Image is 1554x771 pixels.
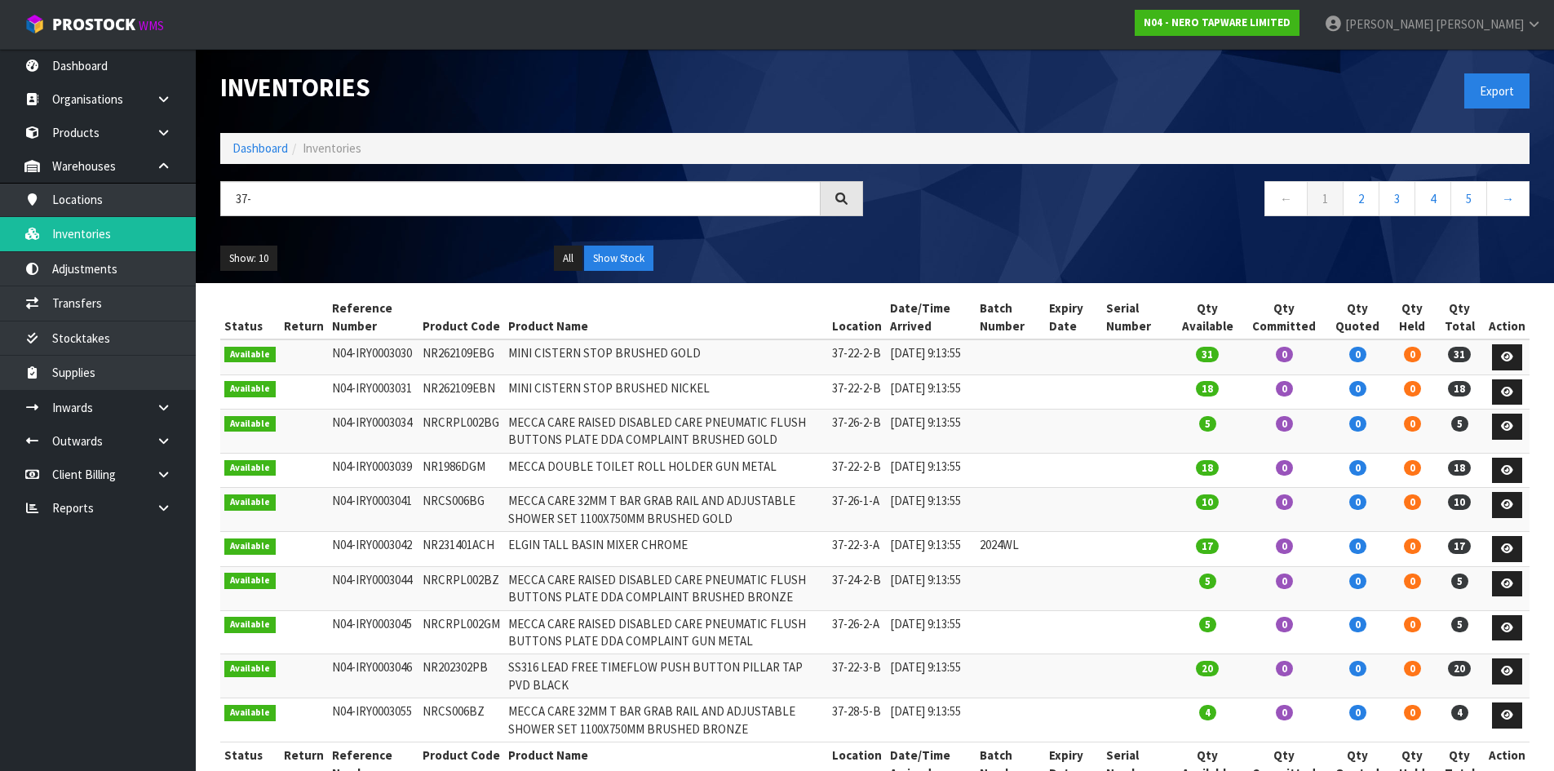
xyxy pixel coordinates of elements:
[1404,574,1421,589] span: 0
[886,339,976,374] td: [DATE] 9:13:55
[328,698,419,742] td: N04-IRY0003055
[1404,705,1421,720] span: 0
[504,410,828,454] td: MECCA CARE RAISED DISABLED CARE PNEUMATIC FLUSH BUTTONS PLATE DDA COMPLAINT BRUSHED GOLD
[1196,494,1219,510] span: 10
[1196,538,1219,554] span: 17
[1276,494,1293,510] span: 0
[418,654,504,698] td: NR202302PB
[1349,494,1366,510] span: 0
[1379,181,1415,216] a: 3
[1276,381,1293,397] span: 0
[1242,295,1326,339] th: Qty Committed
[1486,181,1530,216] a: →
[232,140,288,156] a: Dashboard
[224,573,276,589] span: Available
[1199,416,1216,432] span: 5
[1349,347,1366,362] span: 0
[1415,181,1451,216] a: 4
[504,374,828,410] td: MINI CISTERN STOP BRUSHED NICKEL
[504,339,828,374] td: MINI CISTERN STOP BRUSHED GOLD
[828,698,886,742] td: 37-28-5-B
[1196,381,1219,397] span: 18
[1045,295,1102,339] th: Expiry Date
[828,654,886,698] td: 37-22-3-B
[504,610,828,654] td: MECCA CARE RAISED DISABLED CARE PNEUMATIC FLUSH BUTTONS PLATE DDA COMPLAINT GUN METAL
[328,374,419,410] td: N04-IRY0003031
[1144,16,1291,29] strong: N04 - NERO TAPWARE LIMITED
[224,381,276,397] span: Available
[224,347,276,363] span: Available
[1276,705,1293,720] span: 0
[328,453,419,488] td: N04-IRY0003039
[1349,460,1366,476] span: 0
[224,705,276,721] span: Available
[1448,460,1471,476] span: 18
[1326,295,1389,339] th: Qty Quoted
[1276,617,1293,632] span: 0
[1276,574,1293,589] span: 0
[1404,347,1421,362] span: 0
[1343,181,1379,216] a: 2
[1448,347,1471,362] span: 31
[886,410,976,454] td: [DATE] 9:13:55
[1485,295,1530,339] th: Action
[1404,538,1421,554] span: 0
[224,460,276,476] span: Available
[504,453,828,488] td: MECCA DOUBLE TOILET ROLL HOLDER GUN METAL
[886,610,976,654] td: [DATE] 9:13:55
[1436,16,1524,32] span: [PERSON_NAME]
[1276,661,1293,676] span: 0
[886,295,976,339] th: Date/Time Arrived
[224,617,276,633] span: Available
[1196,460,1219,476] span: 18
[418,295,504,339] th: Product Code
[1404,494,1421,510] span: 0
[554,246,582,272] button: All
[1464,73,1530,109] button: Export
[828,374,886,410] td: 37-22-2-B
[886,698,976,742] td: [DATE] 9:13:55
[1448,494,1471,510] span: 10
[828,566,886,610] td: 37-24-2-B
[328,610,419,654] td: N04-IRY0003045
[1276,416,1293,432] span: 0
[418,339,504,374] td: NR262109EBG
[1199,705,1216,720] span: 4
[1345,16,1433,32] span: [PERSON_NAME]
[220,246,277,272] button: Show: 10
[886,566,976,610] td: [DATE] 9:13:55
[139,18,164,33] small: WMS
[1276,347,1293,362] span: 0
[1448,381,1471,397] span: 18
[828,488,886,532] td: 37-26-1-A
[976,532,1046,567] td: 2024WL
[886,488,976,532] td: [DATE] 9:13:55
[584,246,653,272] button: Show Stock
[1196,347,1219,362] span: 31
[1276,460,1293,476] span: 0
[1404,381,1421,397] span: 0
[328,532,419,567] td: N04-IRY0003042
[1349,381,1366,397] span: 0
[220,73,863,101] h1: Inventories
[1451,705,1468,720] span: 4
[418,374,504,410] td: NR262109EBN
[303,140,361,156] span: Inventories
[1451,574,1468,589] span: 5
[1435,295,1485,339] th: Qty Total
[504,488,828,532] td: MECCA CARE 32MM T BAR GRAB RAIL AND ADJUSTABLE SHOWER SET 1100X750MM BRUSHED GOLD
[828,532,886,567] td: 37-22-3-A
[1349,538,1366,554] span: 0
[886,374,976,410] td: [DATE] 9:13:55
[220,295,280,339] th: Status
[1450,181,1487,216] a: 5
[1404,416,1421,432] span: 0
[1349,574,1366,589] span: 0
[328,566,419,610] td: N04-IRY0003044
[418,566,504,610] td: NRCRPL002BZ
[224,538,276,555] span: Available
[504,698,828,742] td: MECCA CARE 32MM T BAR GRAB RAIL AND ADJUSTABLE SHOWER SET 1100X750MM BRUSHED BRONZE
[976,295,1046,339] th: Batch Number
[1172,295,1243,339] th: Qty Available
[1276,538,1293,554] span: 0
